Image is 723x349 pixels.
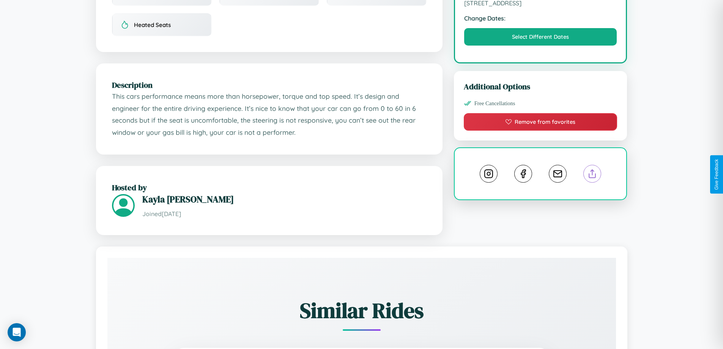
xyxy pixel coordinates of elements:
h2: Hosted by [112,182,427,193]
strong: Change Dates: [464,14,617,22]
span: Heated Seats [134,21,171,28]
h2: Description [112,79,427,90]
h3: Additional Options [464,81,617,92]
button: Select Different Dates [464,28,617,46]
h2: Similar Rides [134,296,589,325]
p: This cars performance means more than horsepower, torque and top speed. It’s design and engineer ... [112,90,427,139]
div: Give Feedback [714,159,719,190]
h3: Kayla [PERSON_NAME] [142,193,427,205]
button: Remove from favorites [464,113,617,131]
span: Free Cancellations [474,100,515,107]
div: Open Intercom Messenger [8,323,26,341]
p: Joined [DATE] [142,208,427,220]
